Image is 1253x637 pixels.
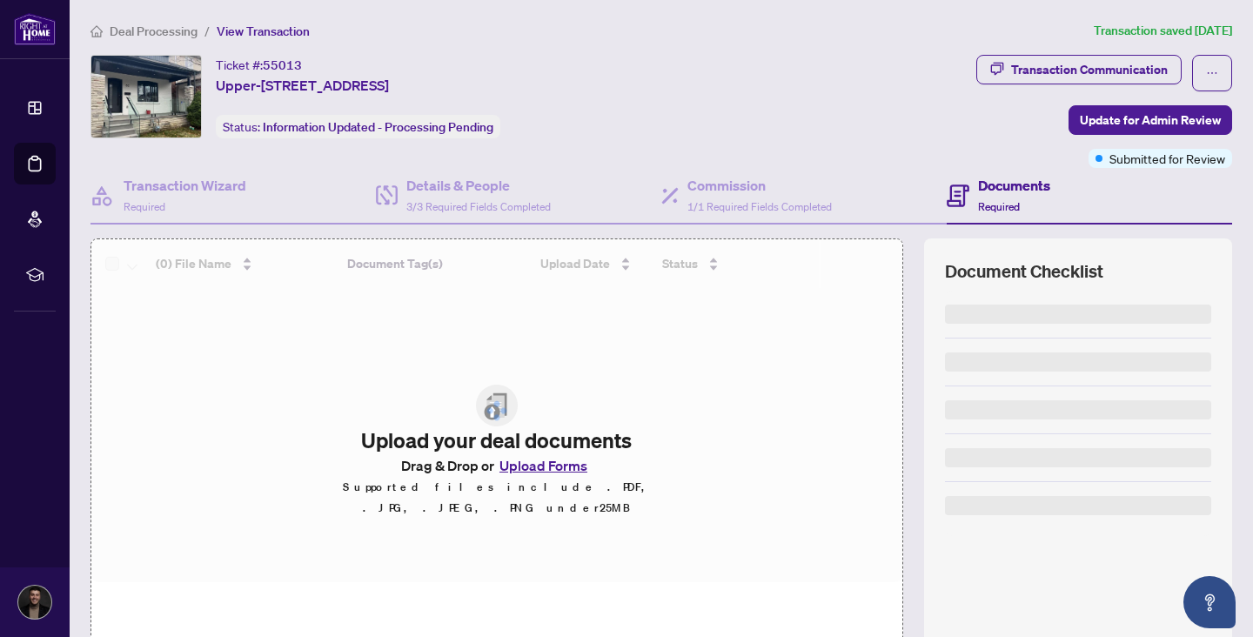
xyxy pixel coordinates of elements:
[406,200,551,213] span: 3/3 Required Fields Completed
[110,23,198,39] span: Deal Processing
[124,175,246,196] h4: Transaction Wizard
[18,586,51,619] img: Profile Icon
[687,200,832,213] span: 1/1 Required Fields Completed
[204,21,210,41] li: /
[1206,67,1218,79] span: ellipsis
[216,55,302,75] div: Ticket #:
[1069,105,1232,135] button: Update for Admin Review
[976,55,1182,84] button: Transaction Communication
[216,115,500,138] div: Status:
[14,13,56,45] img: logo
[978,200,1020,213] span: Required
[978,175,1050,196] h4: Documents
[90,25,103,37] span: home
[217,23,310,39] span: View Transaction
[263,57,302,73] span: 55013
[1011,56,1168,84] div: Transaction Communication
[406,175,551,196] h4: Details & People
[1109,149,1225,168] span: Submitted for Review
[124,200,165,213] span: Required
[1094,21,1232,41] article: Transaction saved [DATE]
[263,119,493,135] span: Information Updated - Processing Pending
[687,175,832,196] h4: Commission
[945,259,1103,284] span: Document Checklist
[216,75,389,96] span: Upper-[STREET_ADDRESS]
[1183,576,1236,628] button: Open asap
[1080,106,1221,134] span: Update for Admin Review
[91,56,201,137] img: IMG-E12381025_1.jpg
